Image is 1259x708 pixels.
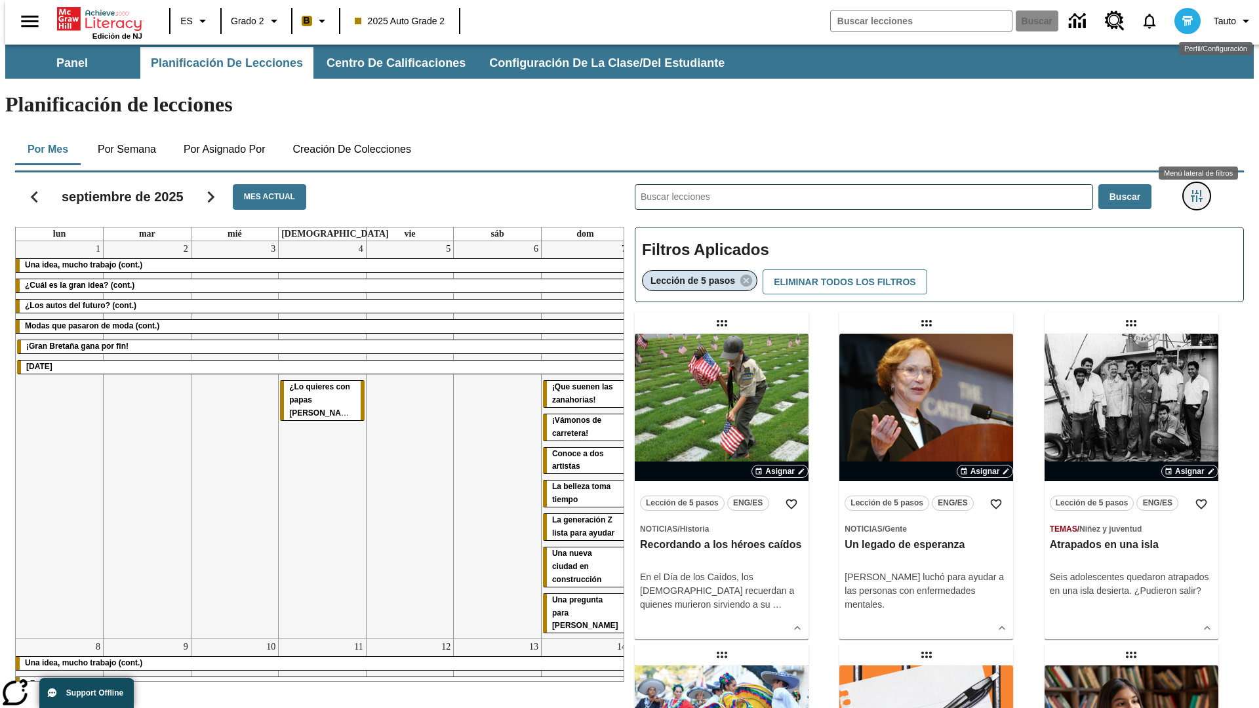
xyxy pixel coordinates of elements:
[226,9,287,33] button: Grado: Grado 2, Elige un grado
[39,678,134,708] button: Support Offline
[552,515,614,538] span: La generación Z lista para ayudar
[845,496,929,511] button: Lección de 5 pasos
[62,189,184,205] h2: septiembre de 2025
[1161,465,1218,478] button: Asignar Elegir fechas
[296,9,335,33] button: Boost El color de la clase es anaranjado claro. Cambiar el color de la clase.
[839,334,1013,639] div: lesson details
[543,381,628,407] div: ¡Que suenen las zanahorias!
[552,549,601,584] span: Una nueva ciudad en construcción
[1050,522,1213,536] span: Tema: Temas/Niñez y juventud
[552,416,601,438] span: ¡Vámonos de carretera!
[26,342,129,351] span: ¡Gran Bretaña gana por fin!
[181,639,191,655] a: 9 de septiembre de 2025
[180,14,193,28] span: ES
[751,465,809,478] button: Asignar Elegir fechas
[883,524,885,534] span: /
[677,524,679,534] span: /
[351,639,365,655] a: 11 de septiembre de 2025
[640,496,725,511] button: Lección de 5 pasos
[1174,8,1201,34] img: avatar image
[1159,167,1238,180] div: Menú lateral de filtros
[268,241,278,257] a: 3 de septiembre de 2025
[282,134,422,165] button: Creación de colecciones
[543,514,628,540] div: La generación Z lista para ayudar
[1197,618,1217,638] button: Ver más
[454,241,542,639] td: 6 de septiembre de 2025
[16,259,629,272] div: Una idea, mucho trabajo (cont.)
[527,639,541,655] a: 13 de septiembre de 2025
[93,639,103,655] a: 8 de septiembre de 2025
[225,227,245,241] a: miércoles
[885,524,907,534] span: Gente
[970,465,1000,477] span: Asignar
[640,538,803,552] h3: Recordando a los héroes caídos
[16,677,629,690] div: ¿Cuál es la gran idea? (cont.)
[264,639,278,655] a: 10 de septiembre de 2025
[992,618,1012,638] button: Ver más
[25,301,136,310] span: ¿Los autos del futuro? (cont.)
[916,644,937,665] div: Lección arrastrable: La libertad de escribir
[304,12,310,29] span: B
[15,134,81,165] button: Por mes
[173,134,276,165] button: Por asignado por
[356,241,366,257] a: 4 de septiembre de 2025
[181,241,191,257] a: 2 de septiembre de 2025
[174,9,216,33] button: Lenguaje: ES, Selecciona un idioma
[1136,496,1178,511] button: ENG/ES
[16,300,629,313] div: ¿Los autos del futuro? (cont.)
[1167,4,1209,38] button: Escoja un nuevo avatar
[543,594,628,633] div: Una pregunta para Joplin
[279,241,367,639] td: 4 de septiembre de 2025
[635,334,809,639] div: lesson details
[10,2,49,41] button: Abrir el menú lateral
[640,524,677,534] span: Noticias
[763,269,927,295] button: Eliminar todos los filtros
[543,414,628,441] div: ¡Vámonos de carretera!
[18,180,51,214] button: Regresar
[5,45,1254,79] div: Subbarra de navegación
[1050,538,1213,552] h3: Atrapados en una isla
[727,496,769,511] button: ENG/ES
[92,32,142,40] span: Edición de NJ
[765,465,795,477] span: Asignar
[1209,9,1259,33] button: Perfil/Configuración
[5,92,1254,117] h1: Planificación de lecciones
[25,321,159,330] span: Modas que pasaron de moda (cont.)
[916,313,937,334] div: Lección arrastrable: Un legado de esperanza
[479,47,735,79] button: Configuración de la clase/del estudiante
[932,496,974,511] button: ENG/ES
[1121,313,1142,334] div: Lección arrastrable: Atrapados en una isla
[1189,492,1213,516] button: Añadir a mis Favoritas
[1143,496,1172,510] span: ENG/ES
[680,524,709,534] span: Historia
[1061,3,1097,39] a: Centro de información
[279,227,391,241] a: jueves
[355,14,445,28] span: 2025 Auto Grade 2
[650,275,735,286] span: Lección de 5 pasos
[57,6,142,32] a: Portada
[543,547,628,587] div: Una nueva ciudad en construcción
[640,522,803,536] span: Tema: Noticias/Historia
[1077,524,1079,534] span: /
[231,14,264,28] span: Grado 2
[280,381,365,420] div: ¿Lo quieres con papas fritas?
[233,184,306,210] button: Mes actual
[1214,14,1236,28] span: Tauto
[366,241,454,639] td: 5 de septiembre de 2025
[316,47,476,79] button: Centro de calificaciones
[711,313,732,334] div: Lección arrastrable: Recordando a los héroes caídos
[552,382,613,404] span: ¡Que suenen las zanahorias!
[845,522,1008,536] span: Tema: Noticias/Gente
[136,227,158,241] a: martes
[439,639,453,655] a: 12 de septiembre de 2025
[646,496,719,510] span: Lección de 5 pasos
[531,241,541,257] a: 6 de septiembre de 2025
[289,382,360,418] span: ¿Lo quieres con papas fritas?
[488,227,506,241] a: sábado
[17,340,628,353] div: ¡Gran Bretaña gana por fin!
[1184,183,1210,209] button: Menú lateral de filtros
[984,492,1008,516] button: Añadir a mis Favoritas
[574,227,596,241] a: domingo
[1079,524,1142,534] span: Niñez y juventud
[831,10,1012,31] input: Buscar campo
